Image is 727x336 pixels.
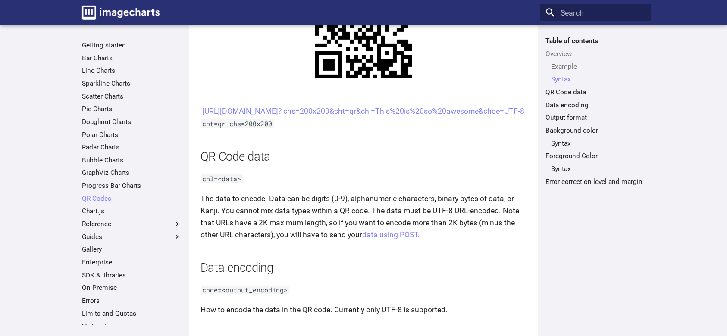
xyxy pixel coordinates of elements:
[540,4,651,22] input: Search
[82,194,182,203] a: QR Codes
[545,126,645,135] a: Background color
[545,62,645,84] nav: Overview
[82,41,182,50] a: Getting started
[545,88,645,96] a: QR Code data
[545,113,645,122] a: Output format
[82,143,182,152] a: Radar Charts
[201,304,527,316] p: How to encode the data in the QR code. Currently only UTF-8 is supported.
[545,139,645,148] nav: Background color
[545,165,645,173] nav: Foreground Color
[82,245,182,254] a: Gallery
[82,6,160,20] img: logo
[82,92,182,101] a: Scatter Charts
[552,139,646,148] a: Syntax
[545,177,645,186] a: Error correction level and margin
[552,75,646,84] a: Syntax
[82,220,182,228] label: Reference
[201,174,243,183] code: chl=<data>
[552,165,646,173] a: Syntax
[545,50,645,58] a: Overview
[82,118,182,126] a: Doughnut Charts
[82,207,182,215] a: Chart.js
[82,181,182,190] a: Progress Bar Charts
[363,230,418,239] a: data using POST
[552,62,646,71] a: Example
[82,54,182,62] a: Bar Charts
[201,149,527,165] h2: QR Code data
[203,107,525,115] a: [URL][DOMAIN_NAME]? chs=200x200&cht=qr&chl=This%20is%20so%20awesome&choe=UTF-8
[82,233,182,241] label: Guides
[82,296,182,305] a: Errors
[82,283,182,292] a: On Premise
[82,79,182,88] a: Sparkline Charts
[82,168,182,177] a: GraphViz Charts
[82,156,182,165] a: Bubble Charts
[82,271,182,280] a: SDK & libraries
[545,152,645,160] a: Foreground Color
[201,286,290,294] code: choe=<output_encoding>
[82,322,182,330] a: Status Page
[540,37,651,186] nav: Table of contents
[82,66,182,75] a: Line Charts
[201,193,527,241] p: The data to encode. Data can be digits (0-9), alphanumeric characters, binary bytes of data, or K...
[540,37,651,45] label: Table of contents
[201,119,274,128] code: cht=qr chs=200x200
[82,309,182,318] a: Limits and Quotas
[78,2,163,23] a: Image-Charts documentation
[82,258,182,267] a: Enterprise
[82,105,182,113] a: Pie Charts
[545,101,645,109] a: Data encoding
[82,131,182,139] a: Polar Charts
[201,260,527,277] h2: Data encoding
